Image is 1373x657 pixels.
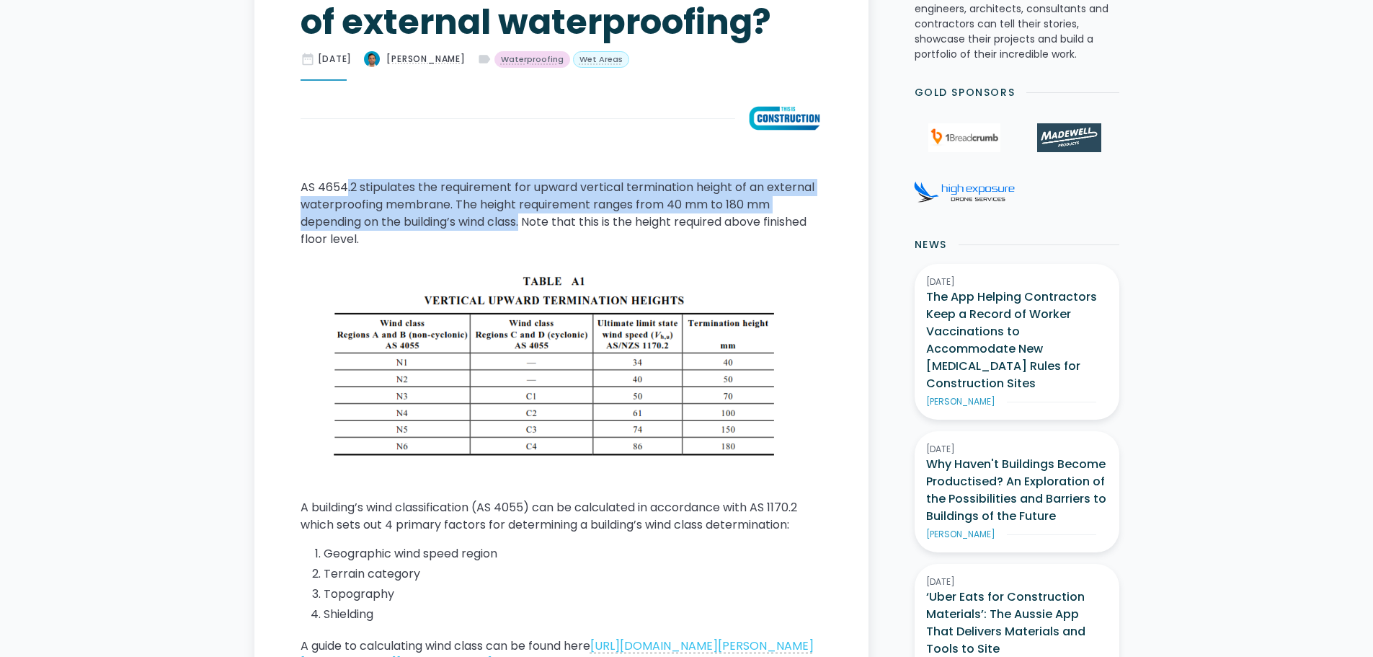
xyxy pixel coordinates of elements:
div: label [477,52,492,66]
div: Waterproofing [501,53,564,66]
li: Shielding [324,606,822,623]
div: [DATE] [926,576,1108,588]
a: Wet Areas [573,51,629,69]
a: [PERSON_NAME] [363,50,465,68]
div: [DATE] [926,275,1108,288]
img: High Exposure [914,181,1015,203]
div: [DATE] [318,53,352,66]
img: What is the Australian Standard requirement for vertical termination height of external waterproo... [363,50,381,68]
a: [DATE]Why Haven't Buildings Become Productised? An Exploration of the Possibilities and Barriers ... [915,431,1119,552]
li: Geographic wind speed region [324,545,822,563]
a: [DATE]The App Helping Contractors Keep a Record of Worker Vaccinations to Accommodate New [MEDICA... [915,264,1119,420]
h2: News [915,237,947,252]
div: date_range [301,52,315,66]
li: Topography [324,586,822,603]
div: Wet Areas [579,53,623,66]
h3: The App Helping Contractors Keep a Record of Worker Vaccinations to Accommodate New [MEDICAL_DATA... [926,288,1108,392]
div: [PERSON_NAME] [386,53,465,66]
li: Terrain category [324,565,822,583]
p: A building’s wind classification (AS 4055) can be calculated in accordance with AS 1170.2 which s... [301,499,822,534]
div: [DATE] [926,443,1108,456]
h3: Why Haven't Buildings Become Productised? An Exploration of the Possibilities and Barriers to Bui... [926,456,1108,525]
img: 1Breadcrumb [928,123,1000,152]
h2: Gold Sponsors [915,85,1016,100]
div: [PERSON_NAME] [926,528,995,541]
p: AS 4654.2 stipulates the requirement for upward vertical termination height of an external waterp... [301,179,822,248]
img: What is the Australian Standard requirement for vertical termination height of external waterproo... [747,104,822,133]
a: Waterproofing [494,51,570,69]
img: Madewell Products [1037,123,1101,152]
div: [PERSON_NAME] [926,395,995,408]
